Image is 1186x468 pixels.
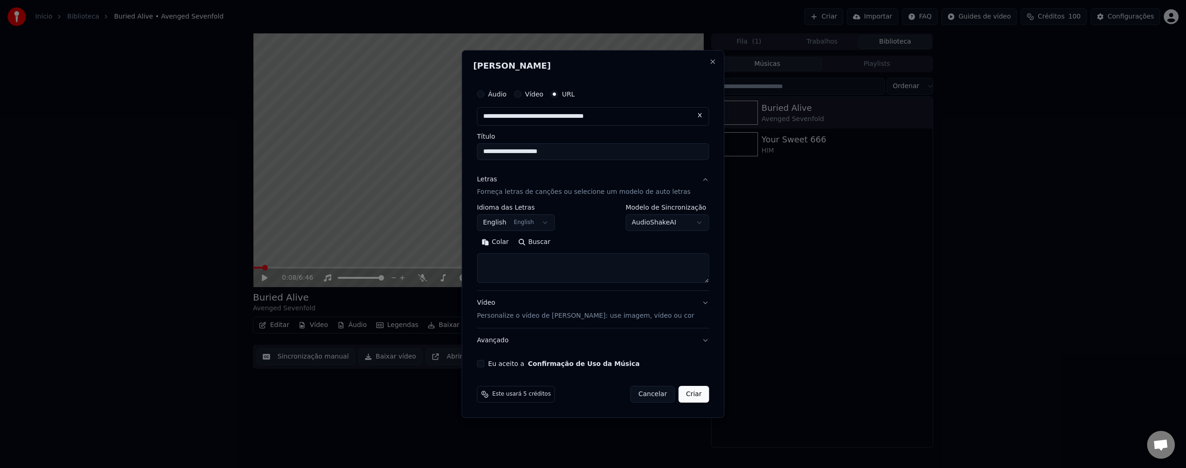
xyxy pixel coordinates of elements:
[477,328,709,353] button: Avançado
[528,360,640,367] button: Eu aceito a
[477,188,691,197] p: Forneça letras de canções ou selecione um modelo de auto letras
[631,386,675,403] button: Cancelar
[513,235,555,250] button: Buscar
[477,167,709,205] button: LetrasForneça letras de canções ou selecione um modelo de auto letras
[562,91,575,97] label: URL
[525,91,543,97] label: Vídeo
[477,175,497,184] div: Letras
[473,62,713,70] h2: [PERSON_NAME]
[477,205,555,211] label: Idioma das Letras
[488,91,507,97] label: Áudio
[477,235,514,250] button: Colar
[477,205,709,291] div: LetrasForneça letras de canções ou selecione um modelo de auto letras
[477,291,709,328] button: VídeoPersonalize o vídeo de [PERSON_NAME]: use imagem, vídeo ou cor
[679,386,709,403] button: Criar
[477,311,694,321] p: Personalize o vídeo de [PERSON_NAME]: use imagem, vídeo ou cor
[488,360,640,367] label: Eu aceito a
[477,299,694,321] div: Vídeo
[477,133,709,140] label: Título
[492,391,551,398] span: Este usará 5 créditos
[625,205,709,211] label: Modelo de Sincronização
